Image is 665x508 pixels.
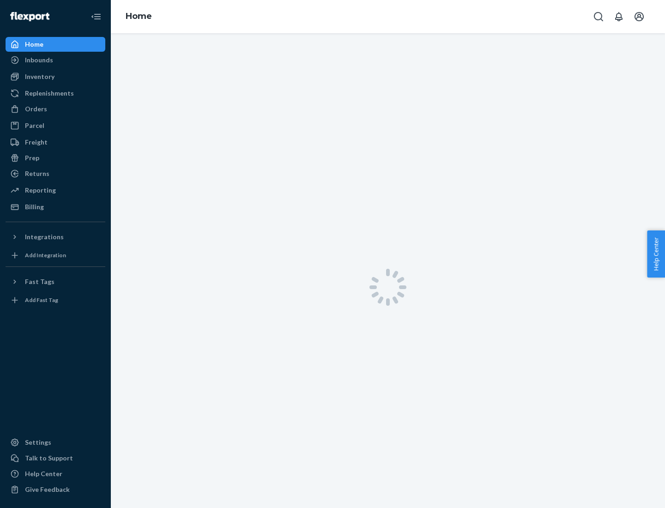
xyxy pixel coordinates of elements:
div: Returns [25,169,49,178]
img: Flexport logo [10,12,49,21]
div: Add Integration [25,251,66,259]
div: Add Fast Tag [25,296,58,304]
a: Add Integration [6,248,105,263]
div: Prep [25,153,39,163]
button: Give Feedback [6,482,105,497]
a: Settings [6,435,105,450]
div: Settings [25,438,51,447]
div: Talk to Support [25,454,73,463]
a: Reporting [6,183,105,198]
a: Add Fast Tag [6,293,105,308]
a: Returns [6,166,105,181]
a: Replenishments [6,86,105,101]
div: Help Center [25,469,62,478]
div: Replenishments [25,89,74,98]
div: Reporting [25,186,56,195]
div: Inventory [25,72,54,81]
div: Parcel [25,121,44,130]
a: Freight [6,135,105,150]
div: Inbounds [25,55,53,65]
button: Open notifications [610,7,628,26]
a: Home [6,37,105,52]
div: Home [25,40,43,49]
div: Fast Tags [25,277,54,286]
div: Integrations [25,232,64,242]
button: Fast Tags [6,274,105,289]
a: Prep [6,151,105,165]
button: Open Search Box [589,7,608,26]
button: Open account menu [630,7,648,26]
button: Integrations [6,230,105,244]
a: Inbounds [6,53,105,67]
ol: breadcrumbs [118,3,159,30]
div: Give Feedback [25,485,70,494]
div: Freight [25,138,48,147]
a: Inventory [6,69,105,84]
a: Talk to Support [6,451,105,466]
a: Home [126,11,152,21]
a: Billing [6,200,105,214]
div: Billing [25,202,44,212]
button: Help Center [647,230,665,278]
div: Orders [25,104,47,114]
a: Parcel [6,118,105,133]
a: Orders [6,102,105,116]
a: Help Center [6,466,105,481]
button: Close Navigation [87,7,105,26]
